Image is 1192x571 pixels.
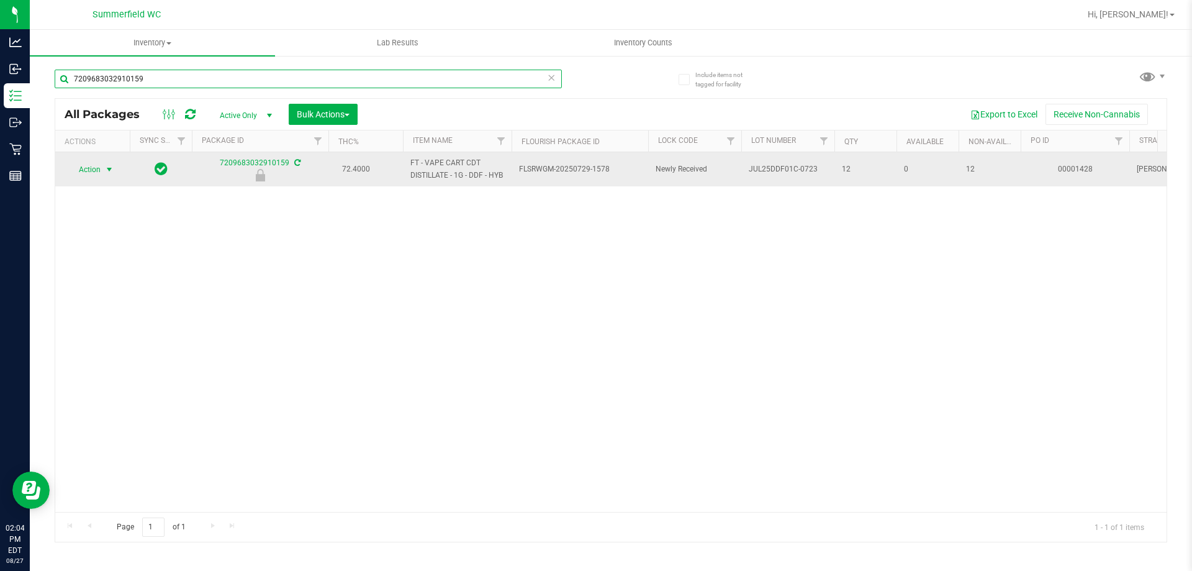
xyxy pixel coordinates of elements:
[658,136,698,145] a: Lock Code
[30,37,275,48] span: Inventory
[968,137,1024,146] a: Non-Available
[966,163,1013,175] span: 12
[55,70,562,88] input: Search Package ID, Item Name, SKU, Lot or Part Number...
[1085,518,1154,536] span: 1 - 1 of 1 items
[491,130,512,152] a: Filter
[1139,136,1165,145] a: Strain
[9,170,22,182] inline-svg: Reports
[597,37,689,48] span: Inventory Counts
[814,130,834,152] a: Filter
[297,109,350,119] span: Bulk Actions
[749,163,827,175] span: JUL25DDF01C-0723
[9,36,22,48] inline-svg: Analytics
[1031,136,1049,145] a: PO ID
[1045,104,1148,125] button: Receive Non-Cannabis
[9,143,22,155] inline-svg: Retail
[1109,130,1129,152] a: Filter
[6,523,24,556] p: 02:04 PM EDT
[292,158,300,167] span: Sync from Compliance System
[842,163,889,175] span: 12
[30,30,275,56] a: Inventory
[721,130,741,152] a: Filter
[336,160,376,178] span: 72.4000
[65,137,125,146] div: Actions
[338,137,359,146] a: THC%
[547,70,556,86] span: Clear
[410,157,504,181] span: FT - VAPE CART CDT DISTILLATE - 1G - DDF - HYB
[695,70,757,89] span: Include items not tagged for facility
[106,518,196,537] span: Page of 1
[519,163,641,175] span: FLSRWGM-20250729-1578
[656,163,734,175] span: Newly Received
[289,104,358,125] button: Bulk Actions
[65,107,152,121] span: All Packages
[275,30,520,56] a: Lab Results
[413,136,453,145] a: Item Name
[93,9,161,20] span: Summerfield WC
[171,130,192,152] a: Filter
[142,518,165,537] input: 1
[906,137,944,146] a: Available
[220,158,289,167] a: 7209683032910159
[9,63,22,75] inline-svg: Inbound
[202,136,244,145] a: Package ID
[751,136,796,145] a: Lot Number
[9,89,22,102] inline-svg: Inventory
[904,163,951,175] span: 0
[6,556,24,565] p: 08/27
[1088,9,1168,19] span: Hi, [PERSON_NAME]!
[521,137,600,146] a: Flourish Package ID
[190,169,330,181] div: Newly Received
[962,104,1045,125] button: Export to Excel
[520,30,765,56] a: Inventory Counts
[155,160,168,178] span: In Sync
[844,137,858,146] a: Qty
[68,161,101,178] span: Action
[1058,165,1093,173] a: 00001428
[12,472,50,509] iframe: Resource center
[308,130,328,152] a: Filter
[102,161,117,178] span: select
[360,37,435,48] span: Lab Results
[140,136,187,145] a: Sync Status
[9,116,22,129] inline-svg: Outbound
